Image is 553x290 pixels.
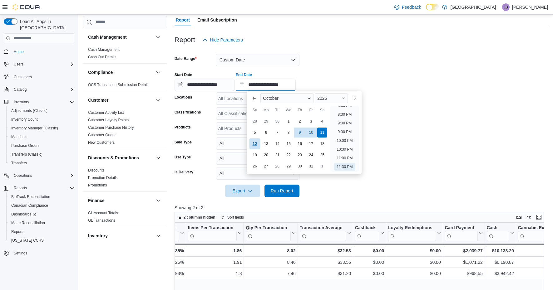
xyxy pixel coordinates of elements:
a: OCS Transaction Submission Details [88,82,150,87]
div: Tu [272,105,282,115]
span: Feedback [402,4,421,10]
a: Customer Purchase History [88,125,134,129]
button: Next month [349,93,359,103]
button: Customer [88,97,153,103]
div: day-28 [272,161,282,171]
div: Items Per Transaction [188,225,237,231]
a: Home [11,48,26,56]
button: Catalog [1,85,77,94]
li: 11:30 PM [334,163,355,171]
button: Reports [1,184,77,192]
span: Transfers (Classic) [11,152,42,157]
span: Adjustments (Classic) [11,108,47,113]
button: Hide Parameters [200,34,245,46]
button: Inventory Count [6,115,77,124]
button: Previous Month [249,93,259,103]
div: 1.86 [188,247,242,254]
div: Compliance [83,81,167,91]
div: $33.56 [300,259,351,266]
button: Cash Management [155,33,162,41]
span: Catalog [11,86,74,93]
span: Customers [11,73,74,81]
a: Transfers [9,159,29,167]
p: | [498,3,500,11]
button: Qty Per Transaction [246,225,295,241]
button: Canadian Compliance [6,201,77,210]
span: Home [11,48,74,56]
a: Settings [11,249,30,257]
button: Cash [487,225,514,241]
div: 8.46 [246,259,295,266]
button: Items Per Transaction [188,225,242,241]
button: Users [11,60,26,68]
span: Inventory Count [9,116,74,123]
span: Purchase Orders [11,143,40,148]
span: Load All Apps in [GEOGRAPHIC_DATA] [17,18,74,31]
button: Catalog [11,86,29,93]
div: day-27 [261,161,271,171]
span: Run Report [271,188,293,194]
div: Customer [83,109,167,148]
div: 23.26% [136,259,184,266]
span: Inventory [14,99,29,104]
div: Card Payment [445,225,477,231]
label: Start Date [175,72,192,77]
div: Items Per Transaction [188,225,237,241]
a: Transfers (Classic) [9,151,45,158]
span: BioTrack Reconciliation [11,194,50,199]
div: Loyalty Redemptions [388,225,436,241]
div: day-17 [306,139,316,149]
div: $0.00 [388,247,441,254]
span: Settings [11,249,74,257]
div: Qty Per Transaction [246,225,290,231]
div: day-4 [317,116,327,126]
a: Cash Management [88,47,120,51]
div: day-29 [261,116,271,126]
div: Fr [306,105,316,115]
button: Reports [11,184,29,192]
span: Inventory [11,98,74,106]
li: 9:00 PM [335,119,354,127]
span: BioTrack Reconciliation [9,193,74,201]
div: day-8 [284,128,294,138]
span: Manifests [9,133,74,141]
a: Reports [9,228,27,235]
li: 10:30 PM [334,146,355,153]
span: Dashboards [11,212,36,217]
h3: Report [175,36,195,44]
a: Metrc Reconciliation [9,219,47,227]
label: Date Range [175,56,197,61]
h3: Customer [88,97,108,103]
span: Manifests [11,134,27,139]
span: Report [176,14,190,26]
div: day-23 [295,150,305,160]
div: day-16 [295,139,305,149]
div: Qty Per Transaction [246,225,290,241]
a: Customer Queue [88,133,116,137]
span: Operations [14,173,32,178]
div: Finance [83,209,167,226]
div: day-25 [317,150,327,160]
a: Adjustments (Classic) [9,107,50,114]
div: day-15 [284,139,294,149]
a: Dashboards [9,210,39,218]
label: Is Delivery [175,170,193,175]
button: Cashback [355,225,384,241]
div: $968.55 [445,270,482,277]
button: Customer [155,96,162,104]
div: day-29 [284,161,294,171]
span: Reports [14,186,27,191]
input: Dark Mode [426,4,439,10]
div: day-30 [272,116,282,126]
span: Export [229,185,256,197]
div: Mo [261,105,271,115]
span: Customers [14,75,32,80]
button: Inventory [1,98,77,106]
span: Purchase Orders [9,142,74,149]
div: 1.8 [188,270,242,277]
span: October [263,96,279,101]
div: day-10 [306,128,316,138]
div: day-18 [317,139,327,149]
button: Operations [1,171,77,180]
div: day-1 [284,116,294,126]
